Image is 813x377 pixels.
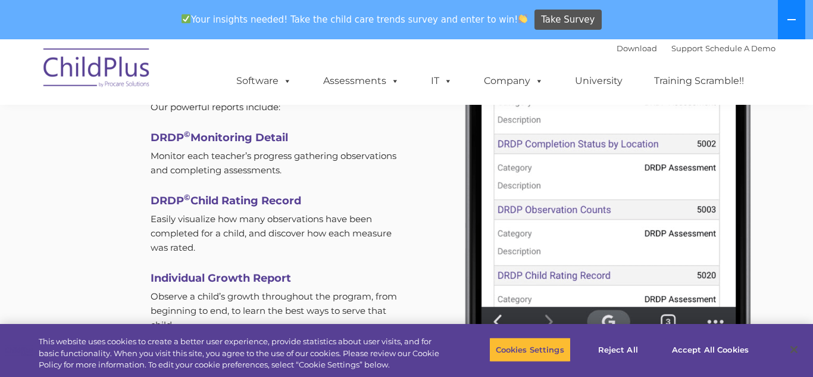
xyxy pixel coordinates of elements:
a: Company [472,69,555,93]
sup: © [184,192,190,202]
sup: © [184,129,190,139]
button: Close [781,337,807,363]
a: Take Survey [534,10,602,30]
button: Cookies Settings [489,337,571,362]
a: IT [419,69,464,93]
a: University [563,69,634,93]
a: Schedule A Demo [705,43,776,53]
img: ChildPlus by Procare Solutions [37,40,157,99]
a: Assessments [311,69,411,93]
p: Monitor each teacher’s progress gathering observations and completing assessments. [151,149,398,177]
span: Take Survey [541,10,595,30]
strong: DRDP Monitoring Detail [151,131,288,144]
strong: Individual Growth Report [151,272,291,285]
a: Software [224,69,304,93]
a: Training Scramble!! [642,69,756,93]
p: Our powerful reports include: [151,100,398,114]
strong: DRDP Child Rating Record [151,194,301,207]
button: Accept All Cookies [665,337,755,362]
p: Observe a child’s growth throughout the program, from beginning to end, to learn the best ways to... [151,289,398,332]
div: This website uses cookies to create a better user experience, provide statistics about user visit... [39,336,447,371]
img: 👏 [518,14,527,23]
img: ✅ [182,14,190,23]
font: | [617,43,776,53]
a: Support [671,43,703,53]
a: Download [617,43,657,53]
button: Reject All [581,337,655,362]
p: Easily visualize how many observations have been completed for a child, and discover how each mea... [151,212,398,255]
span: Your insights needed! Take the child care trends survey and enter to win! [176,8,533,31]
